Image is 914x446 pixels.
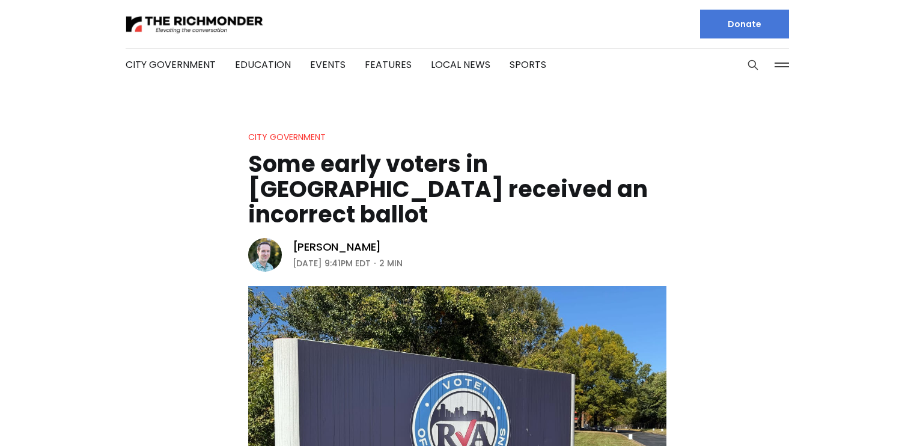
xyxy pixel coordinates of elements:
[744,56,762,74] button: Search this site
[248,131,326,143] a: City Government
[431,58,490,72] a: Local News
[293,256,371,270] time: [DATE] 9:41PM EDT
[510,58,546,72] a: Sports
[235,58,291,72] a: Education
[126,58,216,72] a: City Government
[126,14,264,35] img: The Richmonder
[700,10,789,38] a: Donate
[812,387,914,446] iframe: portal-trigger
[365,58,412,72] a: Features
[248,238,282,272] img: Michael Phillips
[379,256,403,270] span: 2 min
[293,240,382,254] a: [PERSON_NAME]
[310,58,346,72] a: Events
[248,151,666,227] h1: Some early voters in [GEOGRAPHIC_DATA] received an incorrect ballot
